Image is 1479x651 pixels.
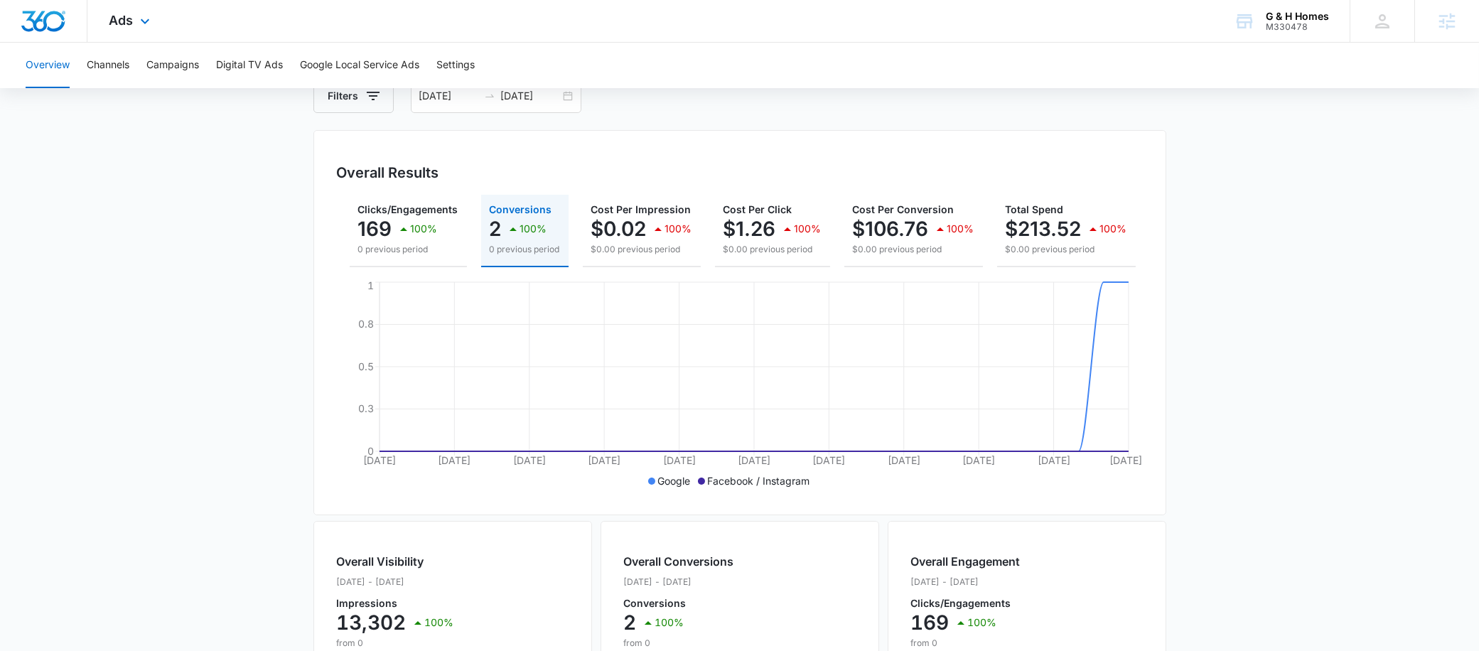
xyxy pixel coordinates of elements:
[724,217,776,240] p: $1.26
[337,553,454,570] h2: Overall Visibility
[87,43,129,88] button: Channels
[1006,243,1127,256] p: $0.00 previous period
[1100,224,1127,234] p: 100%
[501,88,560,104] input: End date
[26,43,70,88] button: Overview
[490,203,552,215] span: Conversions
[358,217,392,240] p: 169
[947,224,974,234] p: 100%
[337,598,454,608] p: Impressions
[490,243,560,256] p: 0 previous period
[624,611,637,634] p: 2
[419,88,478,104] input: Start date
[624,576,734,588] p: [DATE] - [DATE]
[724,203,792,215] span: Cost Per Click
[795,224,822,234] p: 100%
[313,79,394,113] button: Filters
[363,454,396,466] tspan: [DATE]
[438,454,470,466] tspan: [DATE]
[911,611,950,634] p: 169
[484,90,495,102] span: to
[367,279,374,291] tspan: 1
[911,598,1021,608] p: Clicks/Engagements
[624,553,734,570] h2: Overall Conversions
[425,618,454,628] p: 100%
[109,13,133,28] span: Ads
[411,224,438,234] p: 100%
[588,454,620,466] tspan: [DATE]
[358,203,458,215] span: Clicks/Engagements
[853,203,954,215] span: Cost Per Conversion
[658,473,691,488] p: Google
[738,454,770,466] tspan: [DATE]
[337,637,454,650] p: from 0
[655,618,684,628] p: 100%
[911,576,1021,588] p: [DATE] - [DATE]
[512,454,545,466] tspan: [DATE]
[591,203,692,215] span: Cost Per Impression
[358,402,374,414] tspan: 0.3
[490,217,502,240] p: 2
[358,360,374,372] tspan: 0.5
[724,243,822,256] p: $0.00 previous period
[436,43,475,88] button: Settings
[962,454,995,466] tspan: [DATE]
[358,243,458,256] p: 0 previous period
[358,318,374,330] tspan: 0.8
[1266,22,1329,32] div: account id
[216,43,283,88] button: Digital TV Ads
[337,576,454,588] p: [DATE] - [DATE]
[911,637,1021,650] p: from 0
[853,217,929,240] p: $106.76
[520,224,547,234] p: 100%
[1006,203,1064,215] span: Total Spend
[911,553,1021,570] h2: Overall Engagement
[812,454,845,466] tspan: [DATE]
[1109,454,1141,466] tspan: [DATE]
[708,473,810,488] p: Facebook / Instagram
[624,598,734,608] p: Conversions
[968,618,997,628] p: 100%
[665,224,692,234] p: 100%
[337,611,407,634] p: 13,302
[591,217,647,240] p: $0.02
[367,445,374,457] tspan: 0
[1037,454,1070,466] tspan: [DATE]
[1006,217,1082,240] p: $213.52
[662,454,695,466] tspan: [DATE]
[337,162,439,183] h3: Overall Results
[624,637,734,650] p: from 0
[146,43,199,88] button: Campaigns
[484,90,495,102] span: swap-right
[591,243,692,256] p: $0.00 previous period
[300,43,419,88] button: Google Local Service Ads
[1266,11,1329,22] div: account name
[853,243,974,256] p: $0.00 previous period
[887,454,920,466] tspan: [DATE]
